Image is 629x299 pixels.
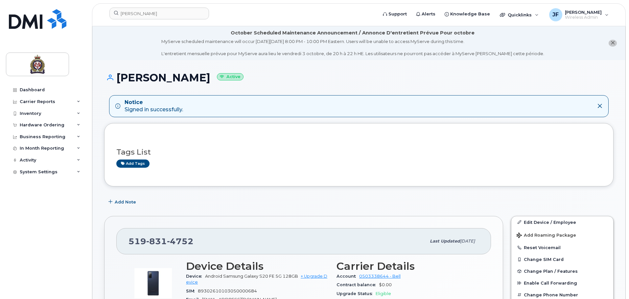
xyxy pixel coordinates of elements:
[167,236,194,246] span: 4752
[146,236,167,246] span: 831
[511,242,613,253] button: Reset Voicemail
[337,274,359,279] span: Account
[186,274,205,279] span: Device
[517,233,576,239] span: Add Roaming Package
[379,282,392,287] span: $0.00
[116,148,601,156] h3: Tags List
[511,228,613,242] button: Add Roaming Package
[205,274,298,279] span: Android Samsung Galaxy S20 FE 5G 128GB
[524,269,578,274] span: Change Plan / Features
[128,236,194,246] span: 519
[511,277,613,289] button: Enable Call Forwarding
[359,274,401,279] a: 0503338644 - Bell
[115,199,136,205] span: Add Note
[524,281,577,286] span: Enable Call Forwarding
[217,73,244,81] small: Active
[337,291,376,296] span: Upgrade Status
[609,40,617,47] button: close notification
[430,239,460,244] span: Last updated
[511,253,613,265] button: Change SIM Card
[186,288,198,293] span: SIM
[376,291,391,296] span: Eligible
[125,99,183,114] div: Signed in successfully.
[511,216,613,228] a: Edit Device / Employee
[104,196,142,208] button: Add Note
[125,99,183,106] strong: Notice
[337,282,379,287] span: Contract balance
[511,265,613,277] button: Change Plan / Features
[460,239,475,244] span: [DATE]
[161,38,544,57] div: MyServe scheduled maintenance will occur [DATE][DATE] 8:00 PM - 10:00 PM Eastern. Users will be u...
[186,260,329,272] h3: Device Details
[231,30,475,36] div: October Scheduled Maintenance Announcement / Annonce D'entretient Prévue Pour octobre
[116,160,150,168] a: Add tags
[104,72,614,83] h1: [PERSON_NAME]
[337,260,479,272] h3: Carrier Details
[198,288,257,293] span: 89302610103050000684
